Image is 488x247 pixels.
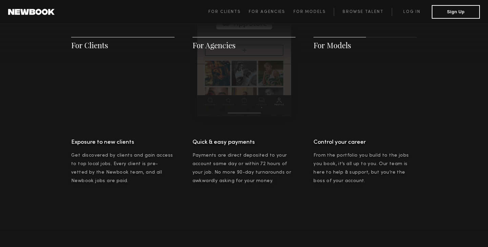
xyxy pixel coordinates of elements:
[392,8,432,16] a: Log in
[334,8,392,16] a: Browse Talent
[71,137,175,147] h4: Exposure to new clients
[192,137,296,147] h4: Quick & easy payments
[313,137,417,147] h4: Control your career
[293,8,334,16] a: For Models
[192,40,236,50] a: For Agencies
[313,153,409,183] span: From the portfolio you build to the jobs you book, it’s all up to you. Our team is here to help &...
[249,10,285,14] span: For Agencies
[313,40,351,50] a: For Models
[71,40,108,50] a: For Clients
[293,10,326,14] span: For Models
[208,8,249,16] a: For Clients
[432,5,480,19] button: Sign Up
[71,153,173,183] span: Get discovered by clients and gain access to top local jobs. Every client is pre-vetted by the Ne...
[208,10,241,14] span: For Clients
[249,8,293,16] a: For Agencies
[192,153,291,183] span: Payments are direct deposited to your account same day or within 72 hours of your job. No more 90...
